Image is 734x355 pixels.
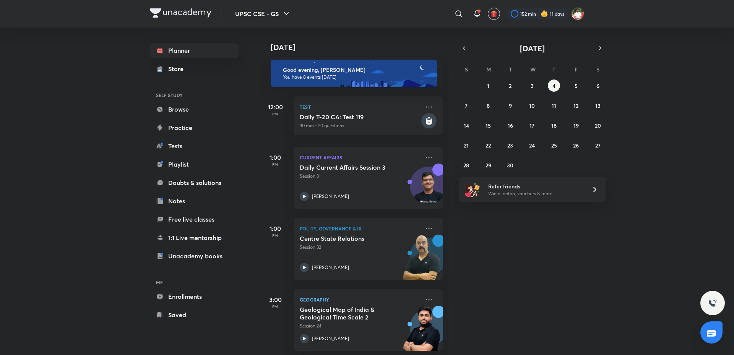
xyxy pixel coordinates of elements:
button: September 24, 2025 [526,139,538,151]
img: Shashank Soni [571,7,584,20]
abbr: September 27, 2025 [595,142,601,149]
abbr: September 14, 2025 [464,122,469,129]
a: Notes [150,193,239,209]
a: 1:1 Live mentorship [150,230,239,245]
abbr: September 16, 2025 [508,122,513,129]
abbr: September 21, 2025 [464,142,469,149]
button: September 5, 2025 [570,79,582,92]
h6: ME [150,276,239,289]
abbr: September 6, 2025 [596,82,599,89]
button: September 17, 2025 [526,119,538,131]
img: unacademy [401,235,443,287]
button: September 3, 2025 [526,79,538,92]
h5: Centre State Relations [300,235,395,242]
button: September 29, 2025 [482,159,494,171]
img: ttu [708,298,717,308]
button: September 13, 2025 [592,99,604,112]
abbr: September 29, 2025 [486,162,491,169]
a: Unacademy books [150,248,239,264]
abbr: September 23, 2025 [507,142,513,149]
button: September 2, 2025 [504,79,516,92]
button: September 28, 2025 [460,159,473,171]
abbr: September 7, 2025 [465,102,468,109]
abbr: September 28, 2025 [463,162,469,169]
abbr: September 12, 2025 [573,102,578,109]
p: Current Affairs [300,153,420,162]
h5: 1:00 [260,224,291,233]
p: Win a laptop, vouchers & more [488,190,582,197]
p: PM [260,233,291,238]
p: You have 8 events [DATE] [283,74,430,80]
img: Company Logo [150,8,211,18]
h5: 1:00 [260,153,291,162]
a: Planner [150,43,239,58]
abbr: Wednesday [530,66,536,73]
button: September 11, 2025 [548,99,560,112]
button: September 19, 2025 [570,119,582,131]
button: September 22, 2025 [482,139,494,151]
abbr: September 18, 2025 [551,122,557,129]
abbr: September 2, 2025 [509,82,512,89]
abbr: September 17, 2025 [529,122,534,129]
div: Store [168,64,188,73]
h5: Daily T-20 CA: Test 119 [300,113,420,121]
a: Tests [150,138,239,154]
button: September 16, 2025 [504,119,516,131]
a: Saved [150,307,239,323]
abbr: September 30, 2025 [507,162,513,169]
abbr: September 1, 2025 [487,82,489,89]
img: avatar [490,10,497,17]
h5: Daily Current Affairs Session 3 [300,164,395,171]
a: Store [150,61,239,76]
p: [PERSON_NAME] [312,193,349,200]
p: Session 32 [300,244,420,251]
button: September 8, 2025 [482,99,494,112]
img: streak [541,10,548,18]
abbr: September 25, 2025 [551,142,557,149]
a: Practice [150,120,239,135]
abbr: September 15, 2025 [486,122,491,129]
abbr: September 20, 2025 [595,122,601,129]
p: Session 3 [300,173,420,180]
button: September 6, 2025 [592,79,604,92]
h5: 12:00 [260,102,291,112]
abbr: September 4, 2025 [552,82,555,89]
img: referral [465,182,480,197]
abbr: September 11, 2025 [552,102,556,109]
a: Doubts & solutions [150,175,239,190]
abbr: September 3, 2025 [531,82,534,89]
button: September 12, 2025 [570,99,582,112]
abbr: September 10, 2025 [529,102,535,109]
button: September 15, 2025 [482,119,494,131]
button: September 21, 2025 [460,139,473,151]
button: September 27, 2025 [592,139,604,151]
button: September 20, 2025 [592,119,604,131]
a: Enrollments [150,289,239,304]
button: September 7, 2025 [460,99,473,112]
button: September 26, 2025 [570,139,582,151]
a: Browse [150,102,239,117]
h5: Geological Map of India & Geological Time Scale 2 [300,306,395,321]
h6: SELF STUDY [150,89,239,102]
abbr: Tuesday [509,66,512,73]
button: September 25, 2025 [548,139,560,151]
button: September 23, 2025 [504,139,516,151]
abbr: September 9, 2025 [509,102,512,109]
abbr: September 19, 2025 [573,122,579,129]
button: September 14, 2025 [460,119,473,131]
button: September 9, 2025 [504,99,516,112]
abbr: September 8, 2025 [487,102,490,109]
abbr: Friday [575,66,578,73]
button: September 4, 2025 [548,79,560,92]
abbr: Saturday [596,66,599,73]
p: Session 24 [300,323,420,329]
img: Avatar [410,171,447,207]
button: September 18, 2025 [548,119,560,131]
abbr: September 13, 2025 [595,102,601,109]
p: 30 min • 20 questions [300,122,420,129]
p: Polity, Governance & IR [300,224,420,233]
button: avatar [488,8,500,20]
h5: 3:00 [260,295,291,304]
a: Company Logo [150,8,211,19]
button: September 1, 2025 [482,79,494,92]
